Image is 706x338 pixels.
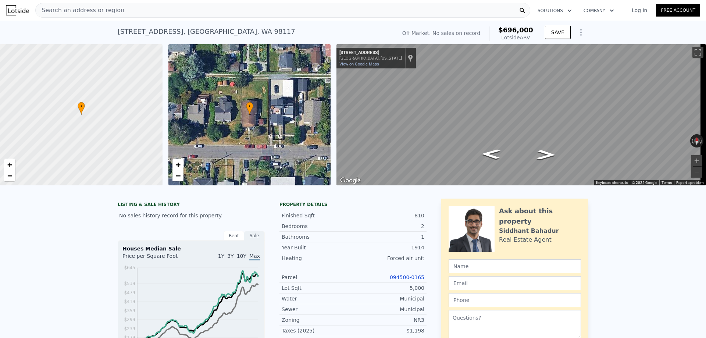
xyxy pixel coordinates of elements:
[498,26,533,34] span: $696,000
[449,293,581,307] input: Phone
[353,255,424,262] div: Forced air unit
[118,202,265,209] div: LISTING & SALE HISTORY
[4,159,15,170] a: Zoom in
[338,176,363,185] a: Open this area in Google Maps (opens a new window)
[282,212,353,219] div: Finished Sqft
[353,233,424,241] div: 1
[498,34,533,41] div: Lotside ARV
[353,295,424,302] div: Municipal
[282,274,353,281] div: Parcel
[122,252,191,264] div: Price per Square Foot
[353,244,424,251] div: 1914
[124,308,135,313] tspan: $359
[545,26,571,39] button: SAVE
[339,56,402,61] div: [GEOGRAPHIC_DATA], [US_STATE]
[36,6,124,15] span: Search an address or region
[499,227,559,235] div: Siddhant Bahadur
[124,317,135,322] tspan: $299
[282,223,353,230] div: Bedrooms
[336,44,706,185] div: Street View
[279,202,427,207] div: Property details
[282,244,353,251] div: Year Built
[124,265,135,270] tspan: $645
[237,253,246,259] span: 10Y
[339,62,379,67] a: View on Google Maps
[124,290,135,295] tspan: $479
[4,170,15,181] a: Zoom out
[122,245,260,252] div: Houses Median Sale
[282,284,353,292] div: Lot Sqft
[7,160,12,169] span: +
[691,167,702,178] button: Zoom out
[249,253,260,260] span: Max
[623,7,656,14] a: Log In
[172,170,183,181] a: Zoom out
[690,134,694,147] button: Rotate counterclockwise
[700,134,704,147] button: Rotate clockwise
[353,284,424,292] div: 5,000
[6,5,29,15] img: Lotside
[353,306,424,313] div: Municipal
[124,326,135,331] tspan: $239
[529,147,564,162] path: Go East, NW 87th St
[694,134,700,147] button: Reset the view
[282,295,353,302] div: Water
[499,206,581,227] div: Ask about this property
[175,171,180,180] span: −
[632,181,657,185] span: © 2025 Google
[118,209,265,222] div: No sales history record for this property.
[532,4,578,17] button: Solutions
[474,147,509,161] path: Go West, NW 87th St
[246,102,253,115] div: •
[282,255,353,262] div: Heating
[574,25,588,40] button: Show Options
[282,327,353,334] div: Taxes (2025)
[224,231,244,241] div: Rent
[336,44,706,185] div: Map
[124,299,135,304] tspan: $419
[244,231,265,241] div: Sale
[118,26,295,37] div: [STREET_ADDRESS] , [GEOGRAPHIC_DATA] , WA 98117
[282,316,353,324] div: Zoning
[390,274,424,280] a: 094500-0165
[338,176,363,185] img: Google
[353,223,424,230] div: 2
[7,171,12,180] span: −
[408,54,413,62] a: Show location on map
[218,253,224,259] span: 1Y
[353,327,424,334] div: $1,198
[662,181,672,185] a: Terms (opens in new tab)
[402,29,480,37] div: Off Market. No sales on record
[339,50,402,56] div: [STREET_ADDRESS]
[78,102,85,115] div: •
[596,180,628,185] button: Keyboard shortcuts
[449,276,581,290] input: Email
[656,4,700,17] a: Free Account
[691,155,702,166] button: Zoom in
[449,259,581,273] input: Name
[578,4,620,17] button: Company
[246,103,253,110] span: •
[499,235,552,244] div: Real Estate Agent
[282,233,353,241] div: Bathrooms
[692,47,703,58] button: Toggle fullscreen view
[172,159,183,170] a: Zoom in
[175,160,180,169] span: +
[78,103,85,110] span: •
[353,316,424,324] div: NR3
[124,281,135,286] tspan: $539
[227,253,233,259] span: 3Y
[676,181,704,185] a: Report a problem
[282,306,353,313] div: Sewer
[353,212,424,219] div: 810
